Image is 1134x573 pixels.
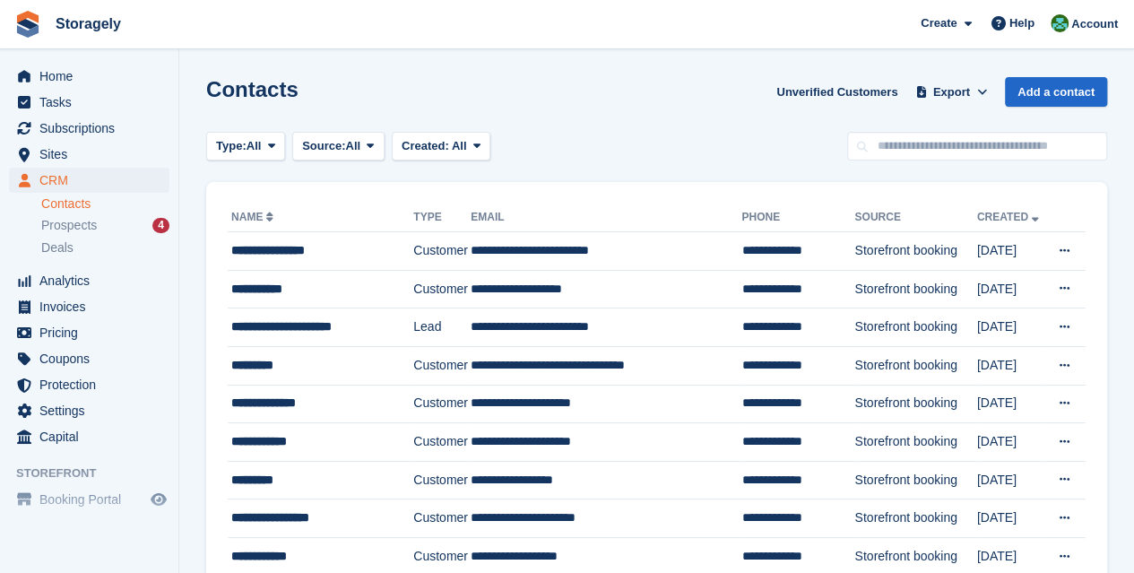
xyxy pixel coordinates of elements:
[413,385,471,423] td: Customer
[346,137,361,155] span: All
[9,168,169,193] a: menu
[41,217,97,234] span: Prospects
[413,232,471,271] td: Customer
[9,294,169,319] a: menu
[9,346,169,371] a: menu
[39,294,147,319] span: Invoices
[9,424,169,449] a: menu
[14,11,41,38] img: stora-icon-8386f47178a22dfd0bd8f6a31ec36ba5ce8667c1dd55bd0f319d3a0aa187defe.svg
[148,489,169,510] a: Preview store
[921,14,957,32] span: Create
[247,137,262,155] span: All
[1005,77,1107,107] a: Add a contact
[231,211,277,223] a: Name
[977,211,1043,223] a: Created
[977,499,1046,538] td: [DATE]
[9,90,169,115] a: menu
[912,77,991,107] button: Export
[933,83,970,101] span: Export
[39,116,147,141] span: Subscriptions
[9,142,169,167] a: menu
[152,218,169,233] div: 4
[9,487,169,512] a: menu
[977,385,1046,423] td: [DATE]
[39,398,147,423] span: Settings
[854,308,976,347] td: Storefront booking
[854,270,976,308] td: Storefront booking
[413,423,471,462] td: Customer
[854,423,976,462] td: Storefront booking
[471,204,741,232] th: Email
[41,216,169,235] a: Prospects 4
[41,195,169,213] a: Contacts
[9,398,169,423] a: menu
[854,499,976,538] td: Storefront booking
[854,461,976,499] td: Storefront booking
[39,346,147,371] span: Coupons
[402,139,449,152] span: Created:
[39,64,147,89] span: Home
[977,461,1046,499] td: [DATE]
[741,204,854,232] th: Phone
[854,204,976,232] th: Source
[48,9,128,39] a: Storagely
[39,487,147,512] span: Booking Portal
[39,168,147,193] span: CRM
[854,232,976,271] td: Storefront booking
[292,132,385,161] button: Source: All
[206,77,299,101] h1: Contacts
[392,132,490,161] button: Created: All
[977,346,1046,385] td: [DATE]
[1009,14,1034,32] span: Help
[41,239,169,257] a: Deals
[39,268,147,293] span: Analytics
[977,232,1046,271] td: [DATE]
[39,372,147,397] span: Protection
[413,308,471,347] td: Lead
[9,268,169,293] a: menu
[9,116,169,141] a: menu
[9,64,169,89] a: menu
[452,139,467,152] span: All
[413,270,471,308] td: Customer
[302,137,345,155] span: Source:
[977,423,1046,462] td: [DATE]
[854,346,976,385] td: Storefront booking
[413,461,471,499] td: Customer
[413,346,471,385] td: Customer
[413,499,471,538] td: Customer
[854,385,976,423] td: Storefront booking
[1071,15,1118,33] span: Account
[9,320,169,345] a: menu
[977,308,1046,347] td: [DATE]
[39,424,147,449] span: Capital
[1051,14,1069,32] img: Notifications
[9,372,169,397] a: menu
[769,77,905,107] a: Unverified Customers
[413,204,471,232] th: Type
[216,137,247,155] span: Type:
[39,142,147,167] span: Sites
[41,239,74,256] span: Deals
[16,464,178,482] span: Storefront
[39,320,147,345] span: Pricing
[39,90,147,115] span: Tasks
[977,270,1046,308] td: [DATE]
[206,132,285,161] button: Type: All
